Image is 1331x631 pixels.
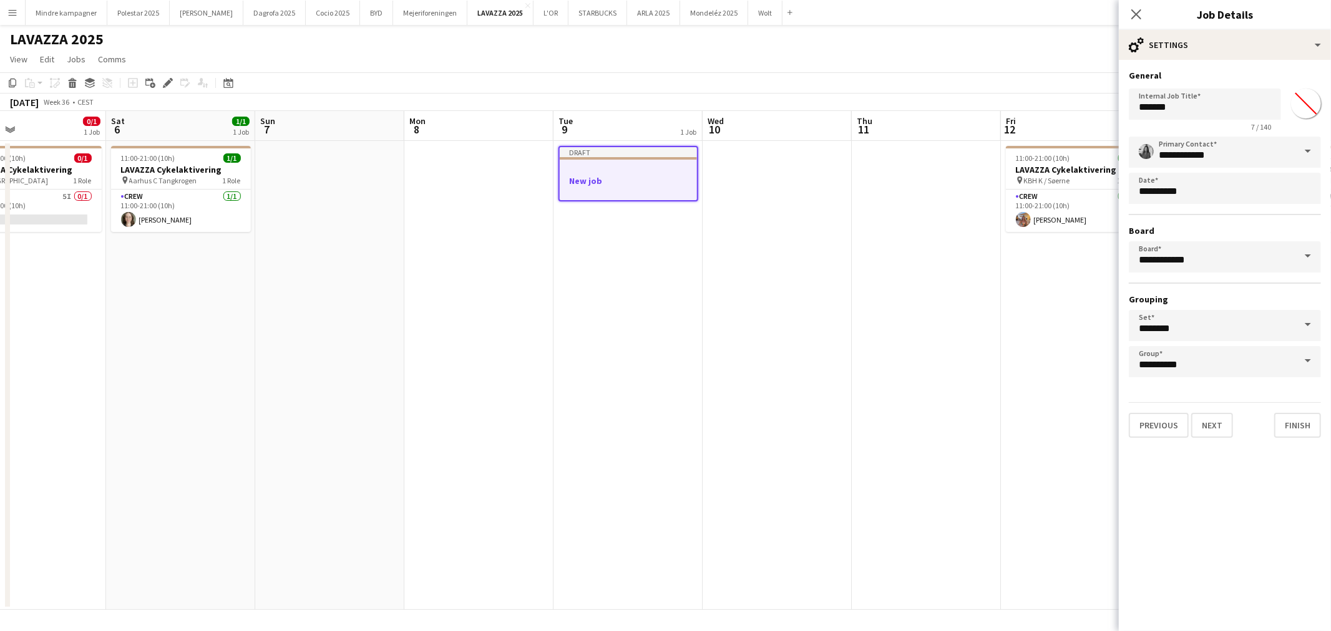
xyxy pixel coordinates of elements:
button: [PERSON_NAME] [170,1,243,25]
div: Settings [1119,30,1331,60]
button: ARLA 2025 [627,1,680,25]
span: Tue [558,115,573,127]
span: 10 [706,122,724,137]
button: Previous [1129,413,1189,438]
a: Comms [93,51,131,67]
span: 1/1 [1118,153,1136,163]
div: 1 Job [84,127,100,137]
span: 9 [557,122,573,137]
span: Thu [857,115,872,127]
span: 7 / 140 [1241,122,1281,132]
span: Week 36 [41,97,72,107]
h1: LAVAZZA 2025 [10,30,104,49]
span: KBH K / Søerne [1024,176,1070,185]
span: 1 Role [223,176,241,185]
div: 1 Job [233,127,249,137]
a: Edit [35,51,59,67]
div: Draft [560,147,697,157]
span: 0/1 [83,117,100,126]
a: View [5,51,32,67]
button: Mejeriforeningen [393,1,467,25]
button: Next [1191,413,1233,438]
div: 1 Job [680,127,696,137]
button: BYD [360,1,393,25]
span: 1 Role [1118,176,1136,185]
h3: LAVAZZA Cykelaktivering [1006,164,1146,175]
span: Sat [111,115,125,127]
span: 11:00-21:00 (10h) [121,153,175,163]
h3: Job Details [1119,6,1331,22]
button: Finish [1274,413,1321,438]
span: Aarhus C Tangkrogen [129,176,197,185]
span: Sun [260,115,275,127]
span: View [10,54,27,65]
a: Jobs [62,51,90,67]
button: Dagrofa 2025 [243,1,306,25]
app-job-card: 11:00-21:00 (10h)1/1LAVAZZA Cykelaktivering Aarhus C Tangkrogen1 RoleCrew1/111:00-21:00 (10h)[PER... [111,146,251,232]
app-card-role: Crew1/111:00-21:00 (10h)[PERSON_NAME] [1006,190,1146,232]
app-card-role: Crew1/111:00-21:00 (10h)[PERSON_NAME] [111,190,251,232]
span: 1/1 [223,153,241,163]
button: Polestar 2025 [107,1,170,25]
button: Mindre kampagner [26,1,107,25]
span: Wed [708,115,724,127]
button: Wolt [748,1,783,25]
app-job-card: DraftNew job [558,146,698,201]
span: 11:00-21:00 (10h) [1016,153,1070,163]
button: LAVAZZA 2025 [467,1,534,25]
span: 11 [855,122,872,137]
span: Mon [409,115,426,127]
h3: LAVAZZA Cykelaktivering [111,164,251,175]
span: 0/1 [74,153,92,163]
span: 1 Role [74,176,92,185]
button: L'OR [534,1,568,25]
span: 8 [407,122,426,137]
app-job-card: 11:00-21:00 (10h)1/1LAVAZZA Cykelaktivering KBH K / Søerne1 RoleCrew1/111:00-21:00 (10h)[PERSON_N... [1006,146,1146,232]
div: CEST [77,97,94,107]
span: Jobs [67,54,85,65]
span: Edit [40,54,54,65]
span: Comms [98,54,126,65]
span: 7 [258,122,275,137]
h3: General [1129,70,1321,81]
h3: Grouping [1129,294,1321,305]
span: Fri [1006,115,1016,127]
h3: Board [1129,225,1321,236]
button: Cocio 2025 [306,1,360,25]
h3: New job [560,175,697,186]
span: 6 [109,122,125,137]
span: 1/1 [232,117,250,126]
span: 12 [1004,122,1016,137]
div: [DATE] [10,96,39,108]
button: STARBUCKS [568,1,627,25]
button: Mondeléz 2025 [680,1,748,25]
